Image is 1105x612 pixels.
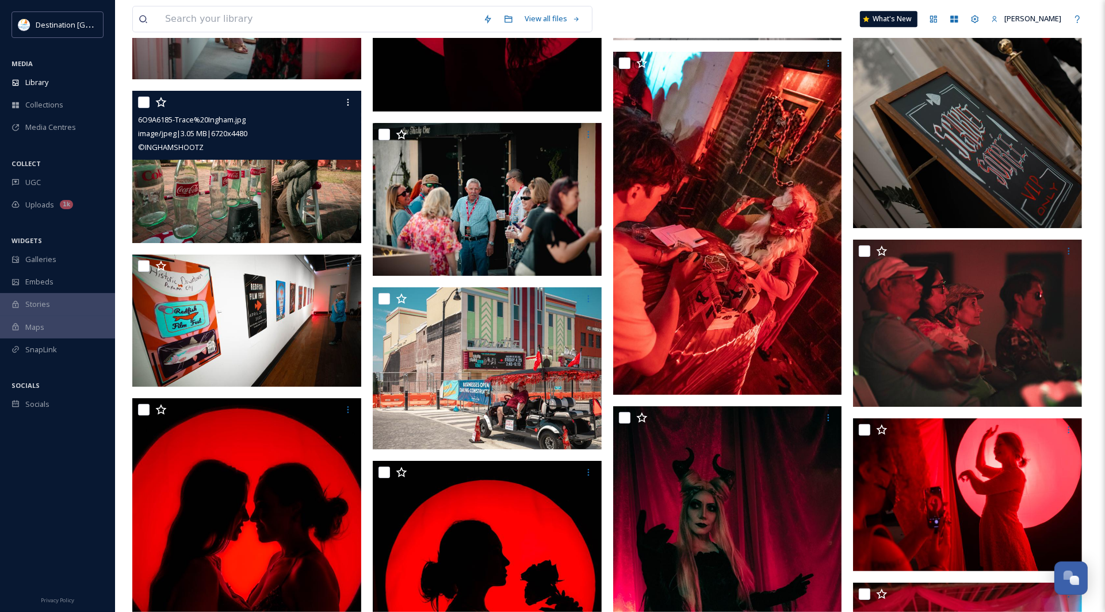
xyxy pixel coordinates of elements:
span: SOCIALS [12,381,40,390]
a: Privacy Policy [41,592,74,606]
button: Open Chat [1054,561,1088,595]
img: 6O9A0880-Trace%20Ingham.jpg [853,418,1082,571]
a: What's New [860,11,917,27]
span: 6O9A6185-Trace%20Ingham.jpg [138,114,246,125]
div: 1k [60,200,73,209]
span: Library [25,77,48,88]
span: Embeds [25,276,53,287]
span: Socials [25,399,49,410]
span: Stories [25,299,50,310]
img: 6O9A5612-Trace%20Ingham.jpg [132,255,361,387]
img: download.png [18,19,30,30]
span: Media Centres [25,122,76,133]
span: © INGHAMSHOOTZ [138,142,204,152]
span: MEDIA [12,59,33,68]
span: [PERSON_NAME] [1004,13,1061,24]
a: View all files [519,7,586,30]
img: 6O9A0543-Trace%20Ingham.jpg [613,52,842,395]
span: Galleries [25,254,56,265]
span: SnapLink [25,344,57,355]
span: WIDGETS [12,236,42,245]
img: 6O9A6185-Trace%20Ingham.jpg [132,90,361,243]
img: 6O9A6092-Trace%20Ingham.jpg [373,123,602,276]
span: UGC [25,177,41,188]
img: 6O9A5662-Trace%20Ingham.jpg [853,240,1082,407]
img: 6O9A5595-Trace%20Ingham.jpg [373,287,602,450]
span: Destination [GEOGRAPHIC_DATA] [36,19,150,30]
span: Privacy Policy [41,596,74,604]
span: COLLECT [12,159,41,168]
input: Search your library [159,6,477,32]
span: Uploads [25,199,54,210]
span: image/jpeg | 3.05 MB | 6720 x 4480 [138,128,247,138]
span: Maps [25,322,44,333]
span: Collections [25,99,63,110]
a: [PERSON_NAME] [985,7,1067,30]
